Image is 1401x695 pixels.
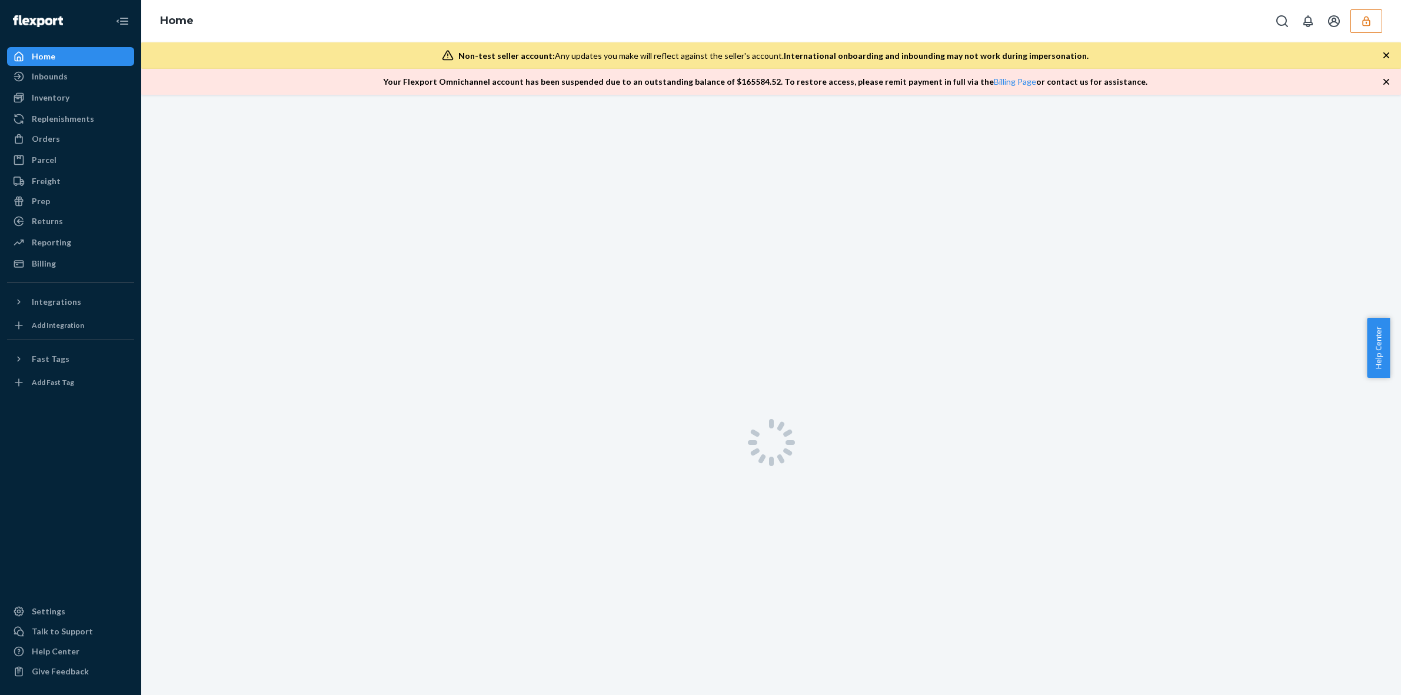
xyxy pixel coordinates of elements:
[32,377,74,387] div: Add Fast Tag
[32,353,69,365] div: Fast Tags
[32,113,94,125] div: Replenishments
[32,195,50,207] div: Prep
[1270,9,1294,33] button: Open Search Box
[32,237,71,248] div: Reporting
[7,67,134,86] a: Inbounds
[7,192,134,211] a: Prep
[32,258,56,270] div: Billing
[7,151,134,169] a: Parcel
[32,606,65,617] div: Settings
[7,129,134,148] a: Orders
[7,233,134,252] a: Reporting
[7,602,134,621] a: Settings
[7,622,134,641] button: Talk to Support
[160,14,194,27] a: Home
[32,626,93,637] div: Talk to Support
[32,215,63,227] div: Returns
[7,316,134,335] a: Add Integration
[32,133,60,145] div: Orders
[7,254,134,273] a: Billing
[7,292,134,311] button: Integrations
[111,9,134,33] button: Close Navigation
[994,77,1036,87] a: Billing Page
[32,175,61,187] div: Freight
[7,88,134,107] a: Inventory
[7,47,134,66] a: Home
[32,71,68,82] div: Inbounds
[7,172,134,191] a: Freight
[32,296,81,308] div: Integrations
[7,373,134,392] a: Add Fast Tag
[1367,318,1390,378] button: Help Center
[7,642,134,661] a: Help Center
[32,666,89,677] div: Give Feedback
[458,51,555,61] span: Non-test seller account:
[32,92,69,104] div: Inventory
[32,646,79,657] div: Help Center
[13,15,63,27] img: Flexport logo
[151,4,203,38] ol: breadcrumbs
[32,51,55,62] div: Home
[7,350,134,368] button: Fast Tags
[458,50,1089,62] div: Any updates you make will reflect against the seller's account.
[32,320,84,330] div: Add Integration
[383,76,1147,88] p: Your Flexport Omnichannel account has been suspended due to an outstanding balance of $ 165584.52...
[1296,9,1320,33] button: Open notifications
[7,212,134,231] a: Returns
[32,154,56,166] div: Parcel
[784,51,1089,61] span: International onboarding and inbounding may not work during impersonation.
[7,662,134,681] button: Give Feedback
[7,109,134,128] a: Replenishments
[1322,9,1346,33] button: Open account menu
